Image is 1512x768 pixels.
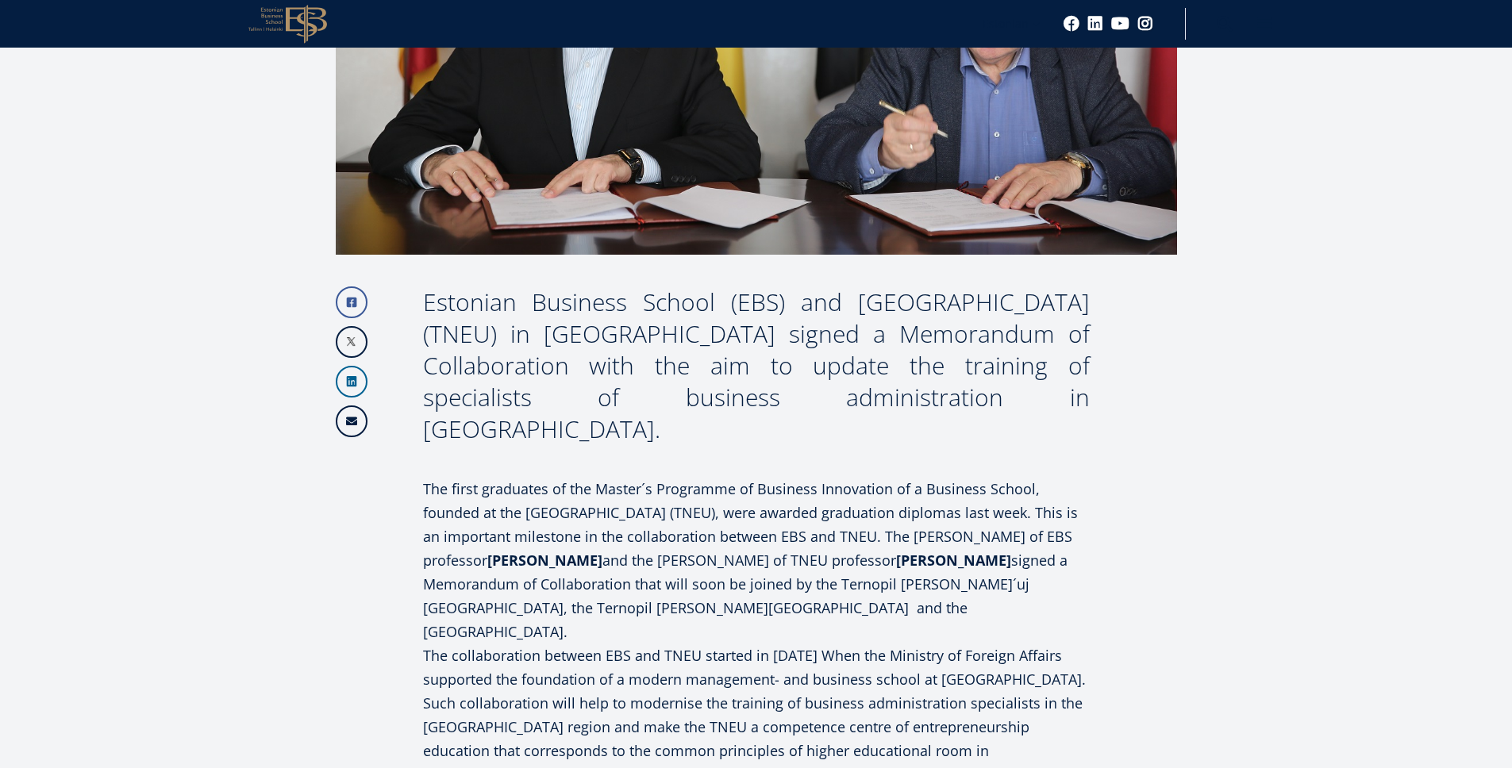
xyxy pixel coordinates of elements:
a: Linkedin [1087,16,1103,32]
a: Facebook [336,286,367,318]
strong: [PERSON_NAME] [487,551,602,570]
a: Instagram [1137,16,1153,32]
img: X [337,328,366,356]
a: Linkedin [336,366,367,397]
a: Youtube [1111,16,1129,32]
div: Estonian Business School (EBS) and [GEOGRAPHIC_DATA] (TNEU) in [GEOGRAPHIC_DATA] signed a Memoran... [423,286,1090,445]
a: Email [336,405,367,437]
p: The first graduates of the Master´s Programme of Business Innovation of a Business School, founde... [423,477,1090,643]
a: Facebook [1064,16,1079,32]
strong: [PERSON_NAME] [896,551,1011,570]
